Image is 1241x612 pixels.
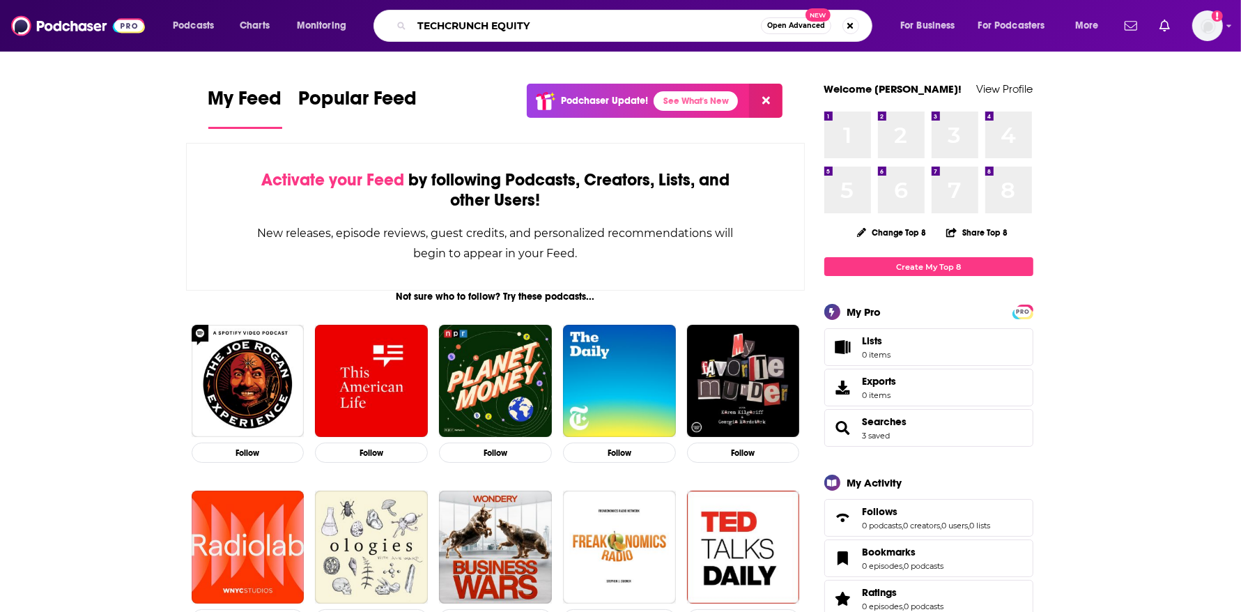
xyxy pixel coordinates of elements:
[1192,10,1223,41] span: Logged in as mdaniels
[563,325,676,438] img: The Daily
[186,291,806,303] div: Not sure who to follow? Try these podcasts...
[824,409,1033,447] span: Searches
[240,16,270,36] span: Charts
[824,540,1033,577] span: Bookmarks
[969,15,1065,37] button: open menu
[902,521,904,530] span: ,
[969,521,970,530] span: ,
[829,418,857,438] a: Searches
[231,15,278,37] a: Charts
[315,443,428,463] button: Follow
[863,505,991,518] a: Follows
[192,491,305,604] img: Radiolab
[439,325,552,438] img: Planet Money
[1154,14,1176,38] a: Show notifications dropdown
[192,443,305,463] button: Follow
[863,431,891,441] a: 3 saved
[946,219,1008,246] button: Share Top 8
[863,521,902,530] a: 0 podcasts
[256,170,735,211] div: by following Podcasts, Creators, Lists, and other Users!
[900,16,955,36] span: For Business
[654,91,738,111] a: See What's New
[1119,14,1143,38] a: Show notifications dropdown
[192,325,305,438] img: The Joe Rogan Experience
[412,15,761,37] input: Search podcasts, credits, & more...
[11,13,145,39] img: Podchaser - Follow, Share and Rate Podcasts
[315,325,428,438] img: This American Life
[687,443,800,463] button: Follow
[863,415,907,428] span: Searches
[829,378,857,397] span: Exports
[863,350,891,360] span: 0 items
[439,491,552,604] img: Business Wars
[563,491,676,604] img: Freakonomics Radio
[903,561,904,571] span: ,
[208,86,282,118] span: My Feed
[439,443,552,463] button: Follow
[978,16,1045,36] span: For Podcasters
[761,17,831,34] button: Open AdvancedNew
[387,10,886,42] div: Search podcasts, credits, & more...
[824,499,1033,537] span: Follows
[941,521,942,530] span: ,
[1015,306,1031,316] a: PRO
[824,369,1033,406] a: Exports
[687,325,800,438] a: My Favorite Murder with Karen Kilgariff and Georgia Hardstark
[299,86,417,129] a: Popular Feed
[829,337,857,357] span: Lists
[904,521,941,530] a: 0 creators
[904,561,944,571] a: 0 podcasts
[970,521,991,530] a: 0 lists
[297,16,346,36] span: Monitoring
[829,549,857,568] a: Bookmarks
[687,491,800,604] img: TED Talks Daily
[767,22,825,29] span: Open Advanced
[863,505,898,518] span: Follows
[806,8,831,22] span: New
[1065,15,1116,37] button: open menu
[208,86,282,129] a: My Feed
[847,476,902,489] div: My Activity
[824,82,962,95] a: Welcome [PERSON_NAME]!
[942,521,969,530] a: 0 users
[1075,16,1099,36] span: More
[863,375,897,388] span: Exports
[863,586,897,599] span: Ratings
[1192,10,1223,41] button: Show profile menu
[561,95,648,107] p: Podchaser Update!
[824,257,1033,276] a: Create My Top 8
[163,15,232,37] button: open menu
[863,390,897,400] span: 0 items
[847,305,881,319] div: My Pro
[849,224,935,241] button: Change Top 8
[863,546,916,558] span: Bookmarks
[824,328,1033,366] a: Lists
[863,602,903,611] a: 0 episodes
[863,546,944,558] a: Bookmarks
[863,586,944,599] a: Ratings
[904,602,944,611] a: 0 podcasts
[315,491,428,604] img: Ologies with Alie Ward
[1015,307,1031,317] span: PRO
[863,561,903,571] a: 0 episodes
[256,223,735,263] div: New releases, episode reviews, guest credits, and personalized recommendations will begin to appe...
[891,15,973,37] button: open menu
[261,169,404,190] span: Activate your Feed
[863,335,891,347] span: Lists
[829,589,857,609] a: Ratings
[563,443,676,463] button: Follow
[863,335,883,347] span: Lists
[173,16,214,36] span: Podcasts
[287,15,364,37] button: open menu
[977,82,1033,95] a: View Profile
